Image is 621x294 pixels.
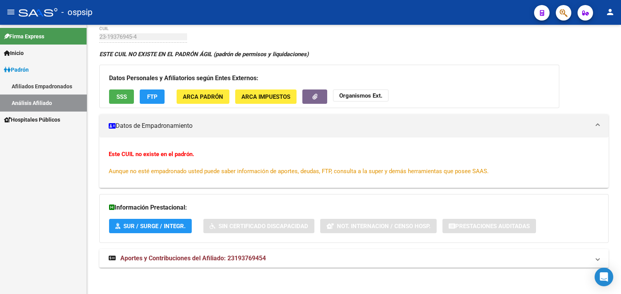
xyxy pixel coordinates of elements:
span: ARCA Padrón [183,93,223,100]
span: SSS [116,93,127,100]
button: Organismos Ext. [333,89,389,101]
span: Padrón [4,65,29,74]
mat-expansion-panel-header: Datos de Empadronamiento [99,114,609,138]
span: Not. Internacion / Censo Hosp. [337,223,430,230]
span: - ospsip [61,4,92,21]
strong: Este CUIL no existe en el padrón. [109,151,194,158]
span: FTP [147,93,158,100]
mat-panel-title: Datos de Empadronamiento [109,122,590,130]
h3: Información Prestacional: [109,202,599,213]
mat-expansion-panel-header: Aportes y Contribuciones del Afiliado: 23193769454 [99,249,609,268]
span: Hospitales Públicos [4,115,60,124]
strong: Organismos Ext. [339,92,382,99]
button: SUR / SURGE / INTEGR. [109,219,192,233]
div: Datos de Empadronamiento [99,138,609,188]
span: Aunque no esté empadronado usted puede saber información de aportes, deudas, FTP, consulta a la s... [109,168,489,175]
button: SSS [109,89,134,104]
span: Prestaciones Auditadas [455,223,530,230]
mat-icon: menu [6,7,16,17]
mat-icon: person [605,7,615,17]
span: Sin Certificado Discapacidad [219,223,308,230]
button: Sin Certificado Discapacidad [203,219,314,233]
button: ARCA Padrón [177,89,229,104]
strong: ESTE CUIL NO EXISTE EN EL PADRÓN ÁGIL (padrón de permisos y liquidaciones) [99,51,309,58]
span: Aportes y Contribuciones del Afiliado: 23193769454 [120,254,266,262]
span: ARCA Impuestos [241,93,290,100]
span: SUR / SURGE / INTEGR. [123,223,186,230]
h3: Datos Personales y Afiliatorios según Entes Externos: [109,73,550,84]
button: Prestaciones Auditadas [442,219,536,233]
button: Not. Internacion / Censo Hosp. [320,219,437,233]
span: Inicio [4,49,24,57]
div: Open Intercom Messenger [595,268,613,286]
span: Firma Express [4,32,44,41]
button: ARCA Impuestos [235,89,297,104]
button: FTP [140,89,165,104]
